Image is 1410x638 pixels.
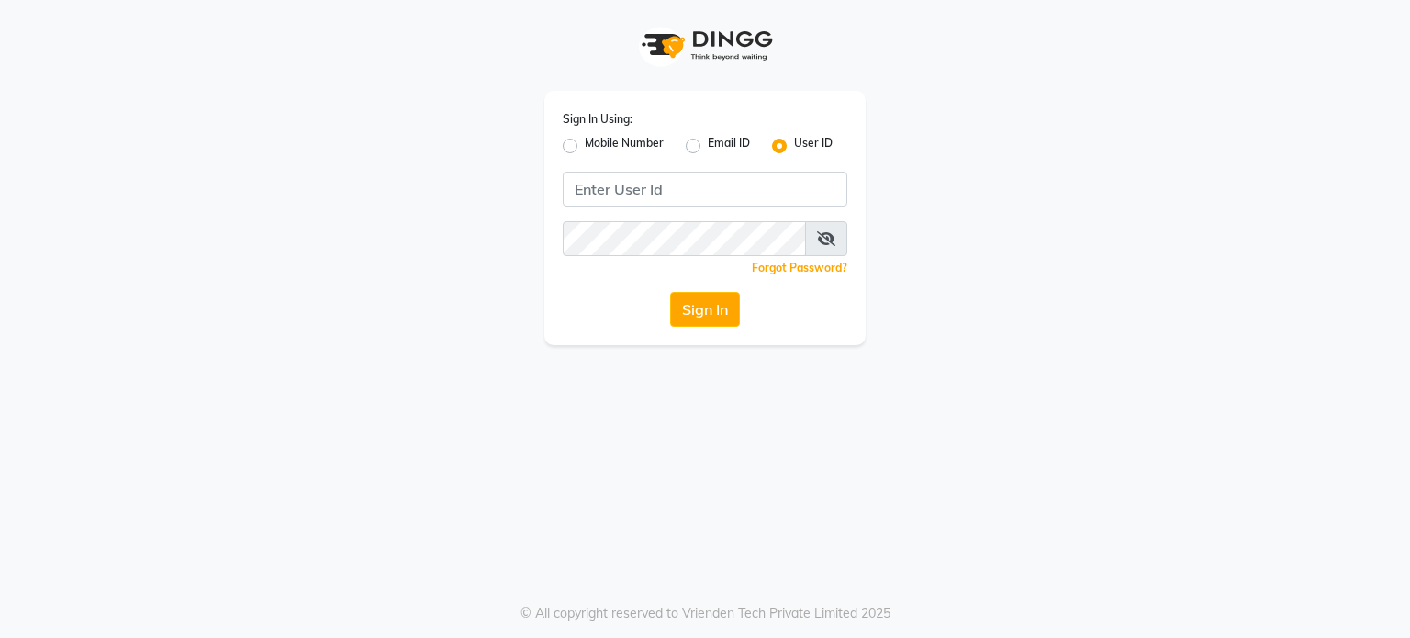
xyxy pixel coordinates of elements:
[632,18,778,73] img: logo1.svg
[563,172,847,207] input: Username
[585,135,664,157] label: Mobile Number
[670,292,740,327] button: Sign In
[563,221,806,256] input: Username
[752,261,847,274] a: Forgot Password?
[563,111,632,128] label: Sign In Using:
[708,135,750,157] label: Email ID
[794,135,833,157] label: User ID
